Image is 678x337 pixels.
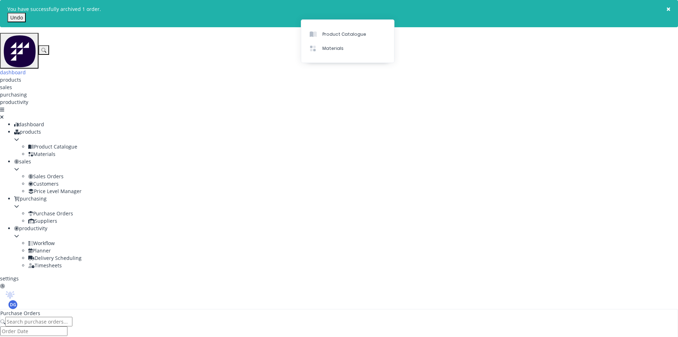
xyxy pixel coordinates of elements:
div: products [14,128,678,135]
div: dashboard [14,121,678,128]
div: Product Catalogue [322,31,366,37]
span: DG [10,302,16,308]
div: sales [14,158,678,165]
a: Product Catalogue [301,27,394,41]
div: purchasing [14,195,678,202]
a: Materials [301,41,394,56]
div: productivity [14,225,678,232]
button: Undo [7,13,26,22]
div: Materials [28,150,678,158]
div: Timesheets [28,262,678,269]
div: Product Catalogue [28,143,678,150]
input: Search purchase orders... [5,317,72,326]
input: Order Date [0,326,67,336]
div: You have successfully archived 1 order. [7,5,656,13]
button: Close [659,0,678,17]
div: Workflow [28,239,678,247]
div: Customers [28,180,678,187]
div: Sales Orders [28,173,678,180]
div: Purchase Orders [0,309,678,317]
div: Materials [322,45,344,52]
div: Delivery Scheduling [28,254,678,262]
div: Purchase Orders [28,210,678,217]
span: × [666,4,671,14]
div: Suppliers [28,217,678,225]
img: Factory [3,34,36,68]
div: Price Level Manager [28,187,678,195]
div: Planner [28,247,678,254]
